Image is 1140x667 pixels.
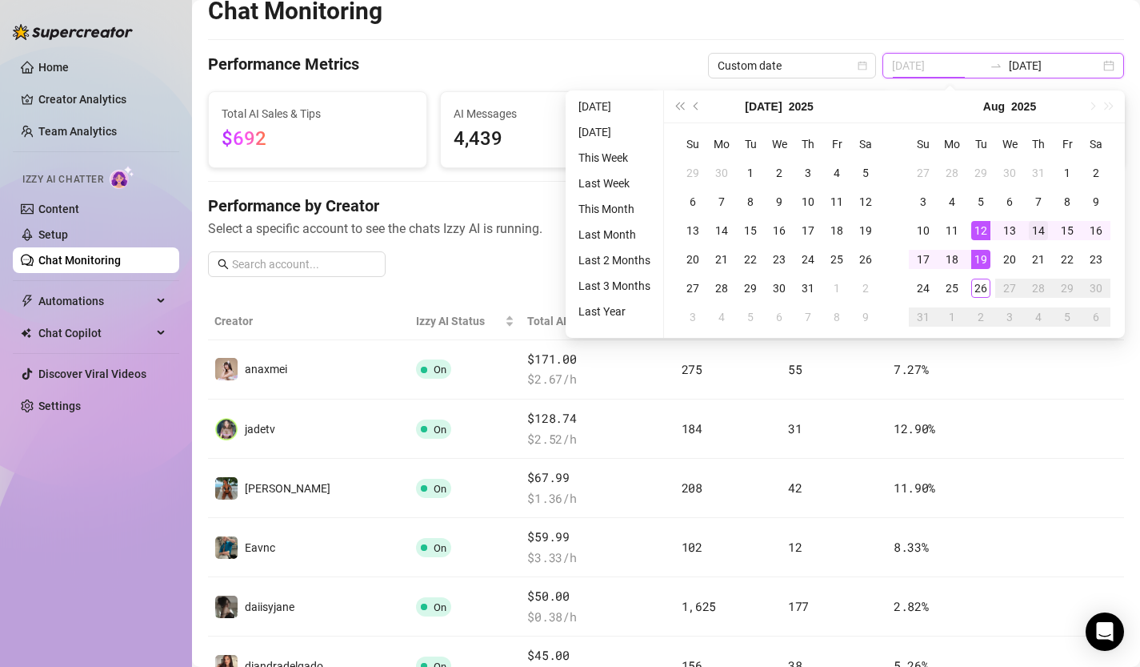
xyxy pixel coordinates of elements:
[712,221,731,240] div: 14
[894,539,929,555] span: 8.33 %
[434,364,446,376] span: On
[1058,279,1077,298] div: 29
[527,409,668,428] span: $128.74
[707,159,736,187] td: 2025-06-30
[794,274,822,303] td: 2025-07-31
[683,192,702,211] div: 6
[1000,192,1019,211] div: 6
[856,307,875,327] div: 9
[572,251,657,270] li: Last 2 Months
[682,539,702,555] span: 102
[741,250,760,269] div: 22
[1058,221,1077,240] div: 15
[736,130,765,159] th: Tu
[1082,130,1110,159] th: Sa
[909,187,938,216] td: 2025-08-03
[1053,274,1082,303] td: 2025-08-29
[1086,163,1106,183] div: 2
[995,303,1024,331] td: 2025-09-03
[527,370,668,389] span: $ 2.67 /h
[736,216,765,245] td: 2025-07-15
[38,320,152,346] span: Chat Copilot
[208,195,1124,217] h4: Performance by Creator
[682,361,702,377] span: 275
[942,163,962,183] div: 28
[208,219,1124,239] span: Select a specific account to see the chats Izzy AI is running.
[827,250,846,269] div: 25
[208,303,410,340] th: Creator
[682,480,702,496] span: 208
[1053,130,1082,159] th: Fr
[1058,250,1077,269] div: 22
[682,598,717,614] span: 1,625
[966,245,995,274] td: 2025-08-19
[245,541,275,554] span: Eavnc
[232,255,376,273] input: Search account...
[995,159,1024,187] td: 2025-07-30
[966,274,995,303] td: 2025-08-26
[938,245,966,274] td: 2025-08-18
[909,274,938,303] td: 2025-08-24
[245,363,287,376] span: anaxmei
[995,130,1024,159] th: We
[712,192,731,211] div: 7
[1024,303,1053,331] td: 2025-09-04
[788,598,809,614] span: 177
[794,303,822,331] td: 2025-08-07
[765,130,794,159] th: We
[1082,303,1110,331] td: 2025-09-06
[736,274,765,303] td: 2025-07-29
[215,358,238,380] img: anaxmei
[707,303,736,331] td: 2025-08-04
[966,216,995,245] td: 2025-08-12
[1086,307,1106,327] div: 6
[1086,221,1106,240] div: 16
[410,303,521,340] th: Izzy AI Status
[1053,303,1082,331] td: 2025-09-05
[1011,90,1036,123] button: Choose a year
[682,420,702,436] span: 184
[527,489,668,508] span: $ 1.36 /h
[38,125,117,138] a: Team Analytics
[770,307,789,327] div: 6
[13,24,133,40] img: logo-BBDzfeDw.svg
[858,61,867,70] span: calendar
[1082,245,1110,274] td: 2025-08-23
[1029,163,1048,183] div: 31
[971,192,990,211] div: 5
[712,307,731,327] div: 4
[434,601,446,613] span: On
[1053,187,1082,216] td: 2025-08-08
[1000,279,1019,298] div: 27
[678,245,707,274] td: 2025-07-20
[38,228,68,241] a: Setup
[718,54,866,78] span: Custom date
[995,216,1024,245] td: 2025-08-13
[1053,245,1082,274] td: 2025-08-22
[678,159,707,187] td: 2025-06-29
[1029,221,1048,240] div: 14
[38,288,152,314] span: Automations
[1082,274,1110,303] td: 2025-08-30
[1029,192,1048,211] div: 7
[38,203,79,215] a: Content
[245,601,294,613] span: daiisyjane
[822,274,851,303] td: 2025-08-01
[1024,216,1053,245] td: 2025-08-14
[434,483,446,495] span: On
[788,361,802,377] span: 55
[670,90,688,123] button: Last year (Control + left)
[938,216,966,245] td: 2025-08-11
[938,187,966,216] td: 2025-08-04
[215,418,238,440] img: jadetv
[527,350,668,369] span: $171.00
[1029,307,1048,327] div: 4
[1086,250,1106,269] div: 23
[572,123,657,142] li: [DATE]
[995,245,1024,274] td: 2025-08-20
[521,303,674,340] th: Total AI Sales & Tips
[1024,187,1053,216] td: 2025-08-07
[527,548,668,568] span: $ 3.33 /h
[788,420,802,436] span: 31
[827,221,846,240] div: 18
